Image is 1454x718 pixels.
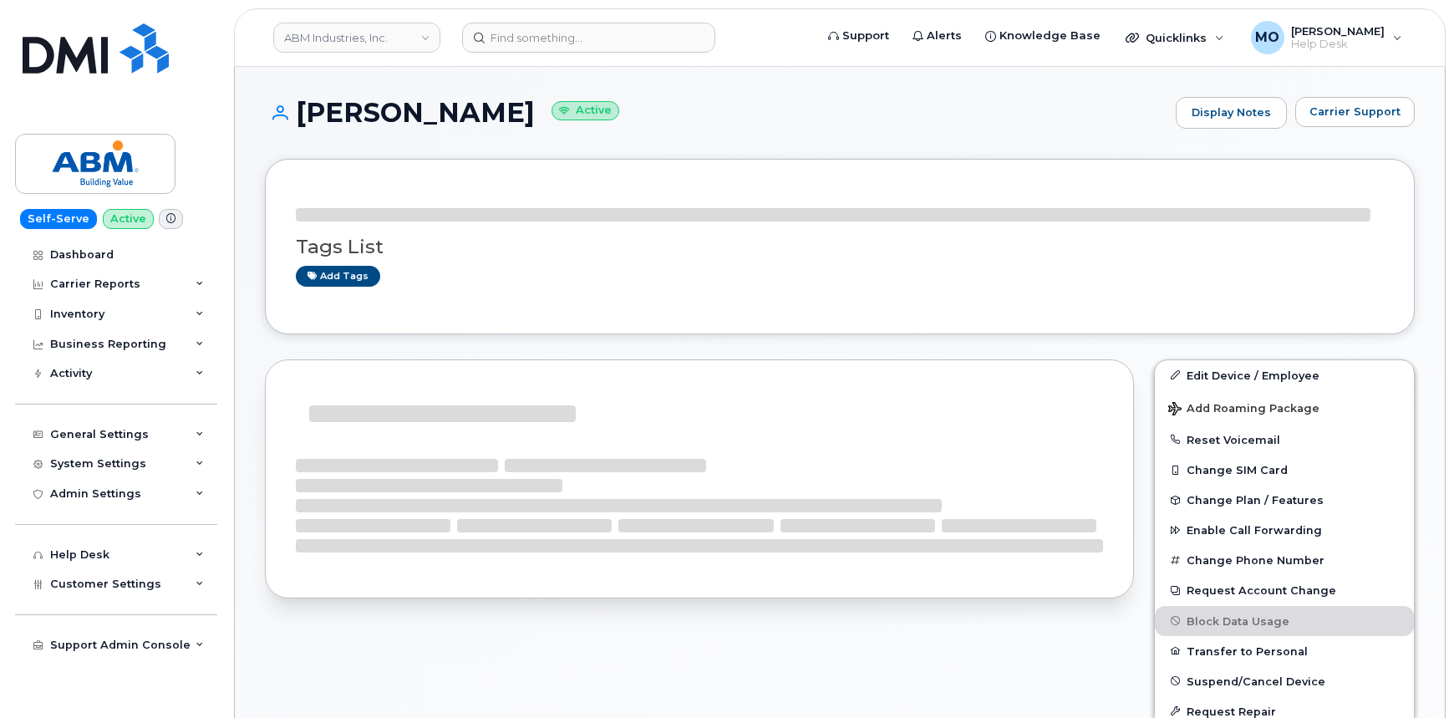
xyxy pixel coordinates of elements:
[1155,485,1414,515] button: Change Plan / Features
[1155,425,1414,455] button: Reset Voicemail
[1187,494,1324,507] span: Change Plan / Features
[1155,666,1414,696] button: Suspend/Cancel Device
[265,98,1167,127] h1: [PERSON_NAME]
[1155,545,1414,575] button: Change Phone Number
[1155,636,1414,666] button: Transfer to Personal
[1295,97,1415,127] button: Carrier Support
[1168,402,1319,418] span: Add Roaming Package
[296,266,380,287] a: Add tags
[1155,360,1414,390] a: Edit Device / Employee
[1176,97,1287,129] a: Display Notes
[1155,606,1414,636] button: Block Data Usage
[1187,524,1322,537] span: Enable Call Forwarding
[1155,390,1414,425] button: Add Roaming Package
[1155,575,1414,605] button: Request Account Change
[552,101,619,120] small: Active
[1309,104,1401,120] span: Carrier Support
[1187,675,1325,687] span: Suspend/Cancel Device
[296,237,1384,257] h3: Tags List
[1155,455,1414,485] button: Change SIM Card
[1155,515,1414,545] button: Enable Call Forwarding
